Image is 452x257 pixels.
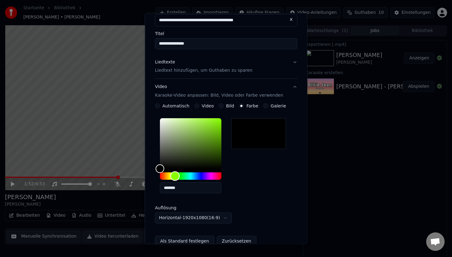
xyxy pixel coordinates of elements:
div: Video [155,84,283,99]
button: Als Standard festlegen [155,236,214,247]
label: Galerie [271,104,286,108]
label: Automatisch [162,104,189,108]
button: VideoKaraoke-Video anpassen: Bild, Video oder Farbe verwenden [155,79,297,104]
div: Liedtexte [155,59,175,65]
p: Liedtext hinzufügen, um Guthaben zu sparen [155,68,252,74]
label: Video [202,104,214,108]
div: VideoKaraoke-Video anpassen: Bild, Video oder Farbe verwenden [155,104,297,252]
label: Titel [155,31,297,36]
label: Farbe [246,104,258,108]
div: Color [160,118,221,169]
label: Auflösung [155,206,216,210]
div: Hue [160,173,221,180]
button: LiedtexteLiedtext hinzufügen, um Guthaben zu sparen [155,54,297,79]
p: Karaoke-Video anpassen: Bild, Video oder Farbe verwenden [155,93,283,99]
button: Zurücksetzen [216,236,256,247]
label: Bild [226,104,234,108]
